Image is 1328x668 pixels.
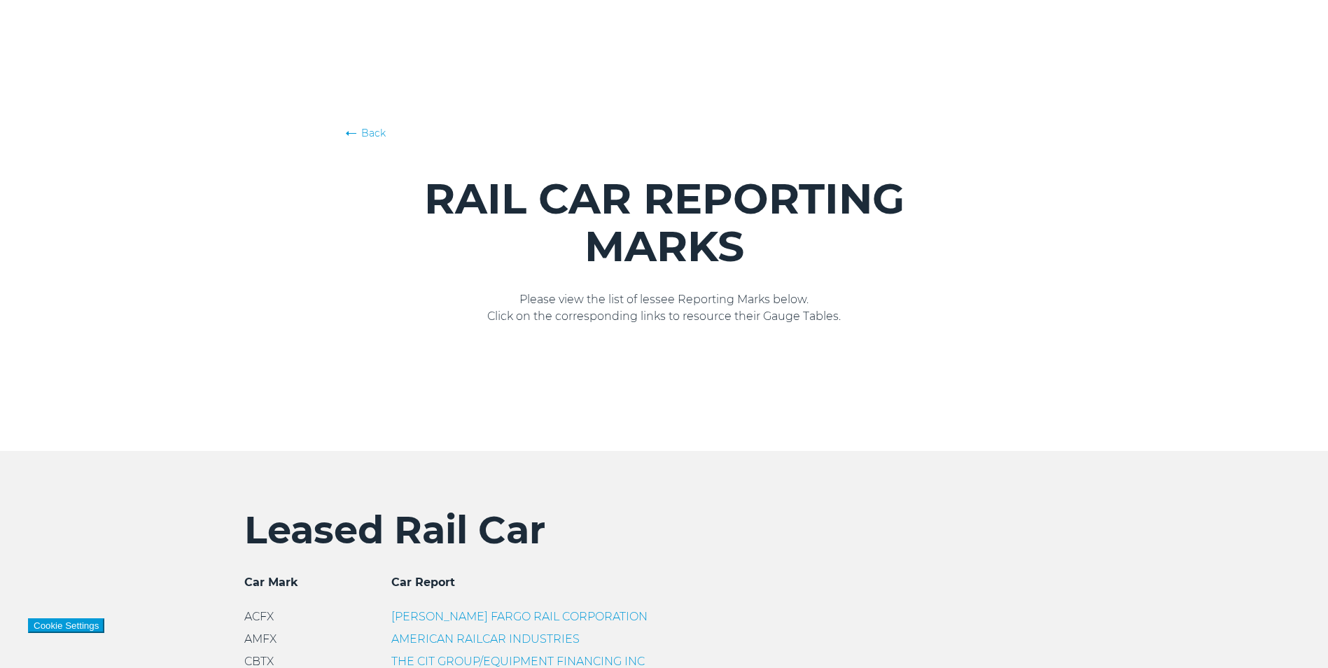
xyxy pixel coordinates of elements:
[244,632,277,646] span: AMFX
[244,507,1084,553] h2: Leased Rail Car
[244,655,274,668] span: CBTX
[391,632,580,646] a: AMERICAN RAILCAR INDUSTRIES
[346,291,983,325] p: Please view the list of lessee Reporting Marks below. Click on the corresponding links to resourc...
[391,610,648,623] a: [PERSON_NAME] FARGO RAIL CORPORATION
[346,175,983,270] h1: RAIL CAR REPORTING MARKS
[244,576,298,589] span: Car Mark
[28,618,104,633] button: Cookie Settings
[346,126,983,140] a: Back
[244,610,274,623] span: ACFX
[391,576,455,589] span: Car Report
[391,655,645,668] a: THE CIT GROUP/EQUIPMENT FINANCING INC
